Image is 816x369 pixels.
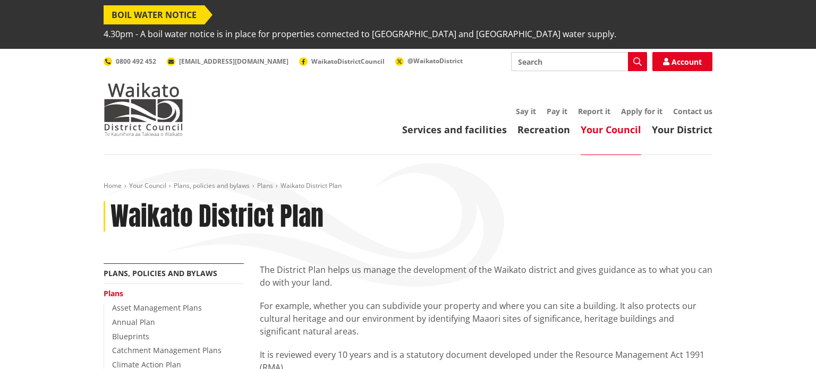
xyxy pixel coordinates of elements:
[578,106,610,116] a: Report it
[511,52,647,71] input: Search input
[104,24,616,44] span: 4.30pm - A boil water notice is in place for properties connected to [GEOGRAPHIC_DATA] and [GEOGR...
[104,83,183,136] img: Waikato District Council - Te Kaunihera aa Takiwaa o Waikato
[516,106,536,116] a: Say it
[673,106,712,116] a: Contact us
[104,268,217,278] a: Plans, policies and bylaws
[112,317,155,327] a: Annual Plan
[517,123,570,136] a: Recreation
[260,263,712,289] p: The District Plan helps us manage the development of the Waikato district and gives guidance as t...
[621,106,662,116] a: Apply for it
[167,57,288,66] a: [EMAIL_ADDRESS][DOMAIN_NAME]
[299,57,385,66] a: WaikatoDistrictCouncil
[547,106,567,116] a: Pay it
[402,123,507,136] a: Services and facilities
[311,57,385,66] span: WaikatoDistrictCouncil
[129,181,166,190] a: Your Council
[652,52,712,71] a: Account
[174,181,250,190] a: Plans, policies and bylaws
[110,201,324,232] h1: Waikato District Plan
[112,345,222,355] a: Catchment Management Plans
[104,182,712,191] nav: breadcrumb
[179,57,288,66] span: [EMAIL_ADDRESS][DOMAIN_NAME]
[104,57,156,66] a: 0800 492 452
[112,331,149,341] a: Blueprints
[257,181,273,190] a: Plans
[116,57,156,66] span: 0800 492 452
[112,303,202,313] a: Asset Management Plans
[104,5,205,24] span: BOIL WATER NOTICE
[395,56,463,65] a: @WaikatoDistrict
[652,123,712,136] a: Your District
[104,288,123,298] a: Plans
[581,123,641,136] a: Your Council
[260,299,712,338] p: For example, whether you can subdivide your property and where you can site a building. It also p...
[280,181,342,190] span: Waikato District Plan
[407,56,463,65] span: @WaikatoDistrict
[104,181,122,190] a: Home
